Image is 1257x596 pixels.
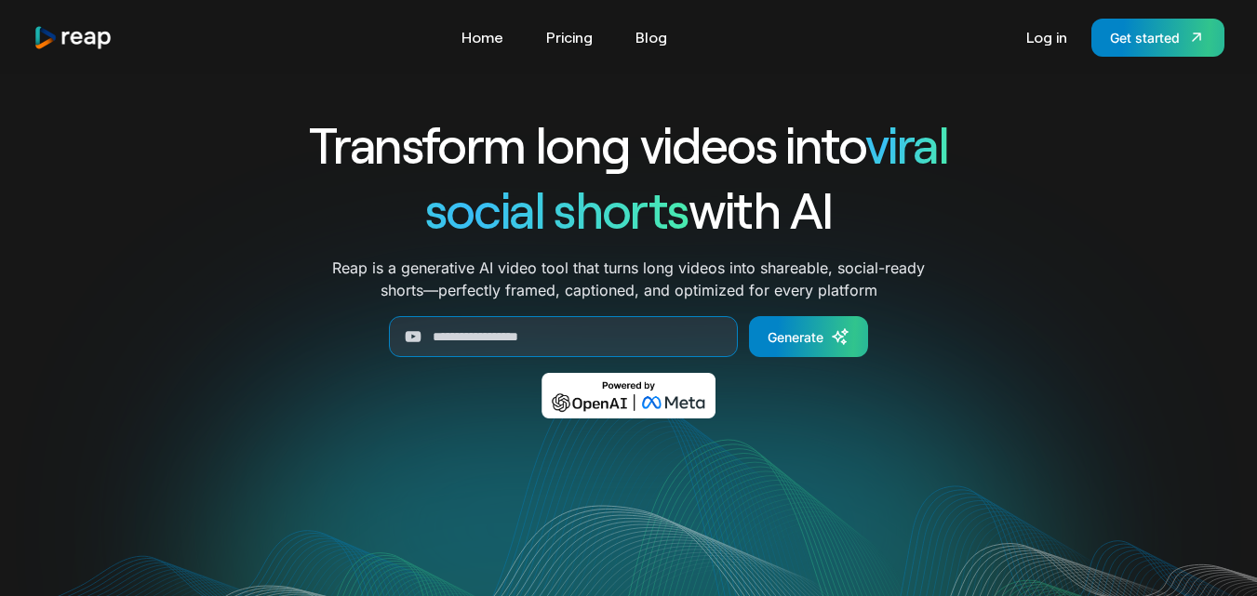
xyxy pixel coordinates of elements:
a: Blog [626,22,676,52]
a: Generate [749,316,868,357]
a: Get started [1091,19,1224,57]
div: Get started [1110,28,1180,47]
div: Generate [768,327,823,347]
a: Home [452,22,513,52]
a: home [33,25,114,50]
p: Reap is a generative AI video tool that turns long videos into shareable, social-ready shorts—per... [332,257,925,301]
a: Pricing [537,22,602,52]
a: Log in [1017,22,1076,52]
span: social shorts [425,179,689,239]
span: viral [865,113,948,174]
form: Generate Form [242,316,1016,357]
h1: Transform long videos into [242,112,1016,177]
h1: with AI [242,177,1016,242]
